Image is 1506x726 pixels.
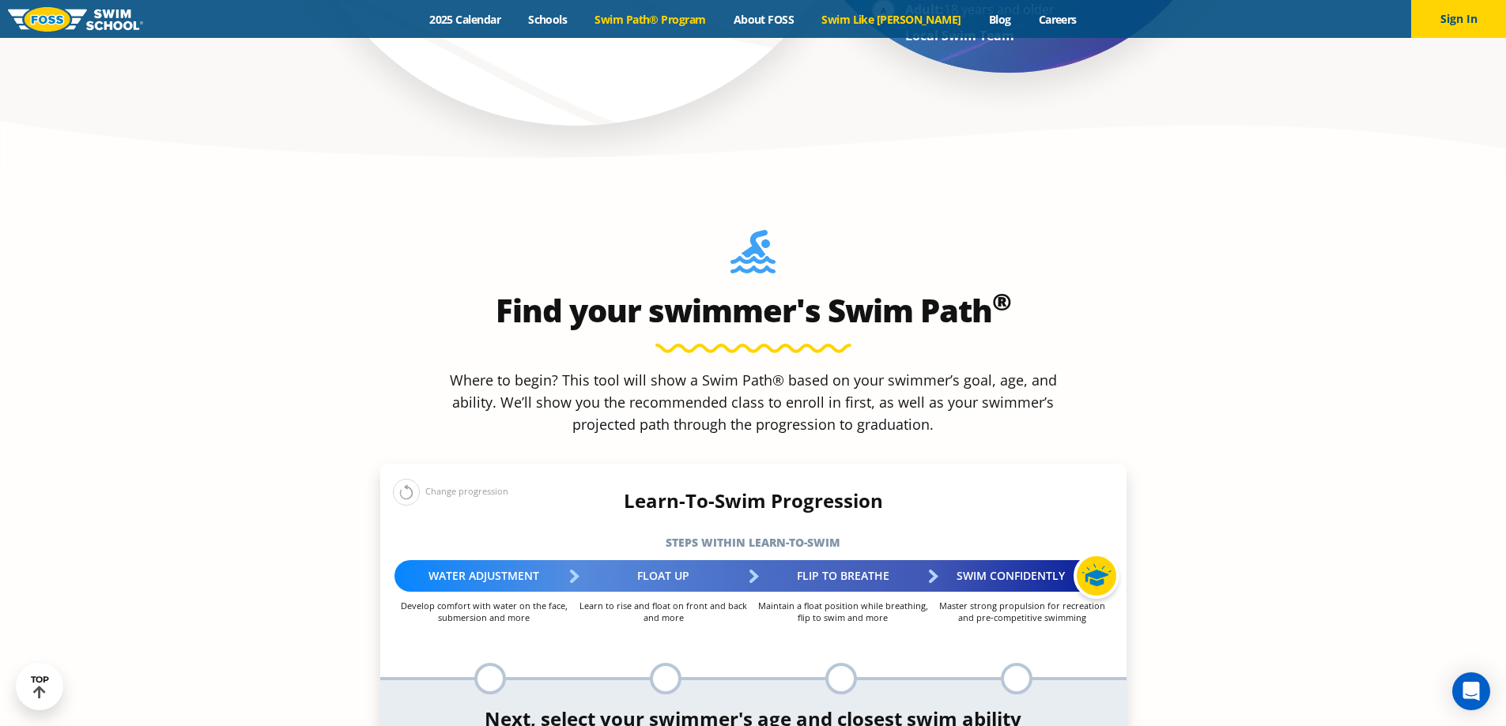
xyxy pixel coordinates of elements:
p: Maintain a float position while breathing, flip to swim and more [753,600,933,623]
div: Flip to Breathe [753,560,933,592]
p: Learn to rise and float on front and back and more [574,600,753,623]
div: Swim Confidently [933,560,1112,592]
h5: Steps within Learn-to-Swim [380,532,1127,554]
div: Float Up [574,560,753,592]
img: FOSS Swim School Logo [8,7,143,32]
h4: Learn-To-Swim Progression [380,490,1127,512]
div: Water Adjustment [394,560,574,592]
a: Schools [515,12,581,27]
div: Open Intercom Messenger [1452,672,1490,710]
a: Blog [975,12,1025,27]
div: TOP [31,675,49,699]
p: Where to begin? This tool will show a Swim Path® based on your swimmer’s goal, age, and ability. ... [443,369,1063,435]
h2: Find your swimmer's Swim Path [380,292,1127,329]
a: 2025 Calendar [416,12,515,27]
a: Careers [1025,12,1090,27]
a: Swim Path® Program [581,12,719,27]
p: Develop comfort with water on the face, submersion and more [394,600,574,623]
a: Swim Like [PERSON_NAME] [808,12,976,27]
sup: ® [992,285,1011,318]
p: Master strong propulsion for recreation and pre-competitive swimming [933,600,1112,623]
div: Change progression [393,478,508,506]
img: Foss-Location-Swimming-Pool-Person.svg [730,230,776,284]
a: About FOSS [719,12,808,27]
